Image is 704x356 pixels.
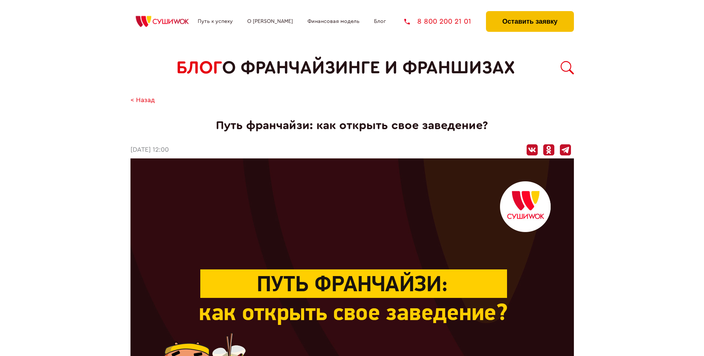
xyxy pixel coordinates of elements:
span: 8 800 200 21 01 [417,18,471,25]
button: Оставить заявку [486,11,574,32]
a: Финансовая модель [307,19,360,24]
span: о франчайзинге и франшизах [222,58,515,78]
time: [DATE] 12:00 [130,146,169,154]
a: Путь к успеху [198,19,233,24]
span: БЛОГ [176,58,222,78]
a: О [PERSON_NAME] [247,19,293,24]
a: Блог [374,19,386,24]
h1: Путь франчайзи: как открыть свое заведение? [130,119,574,132]
a: 8 800 200 21 01 [404,18,471,25]
a: < Назад [130,97,155,104]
